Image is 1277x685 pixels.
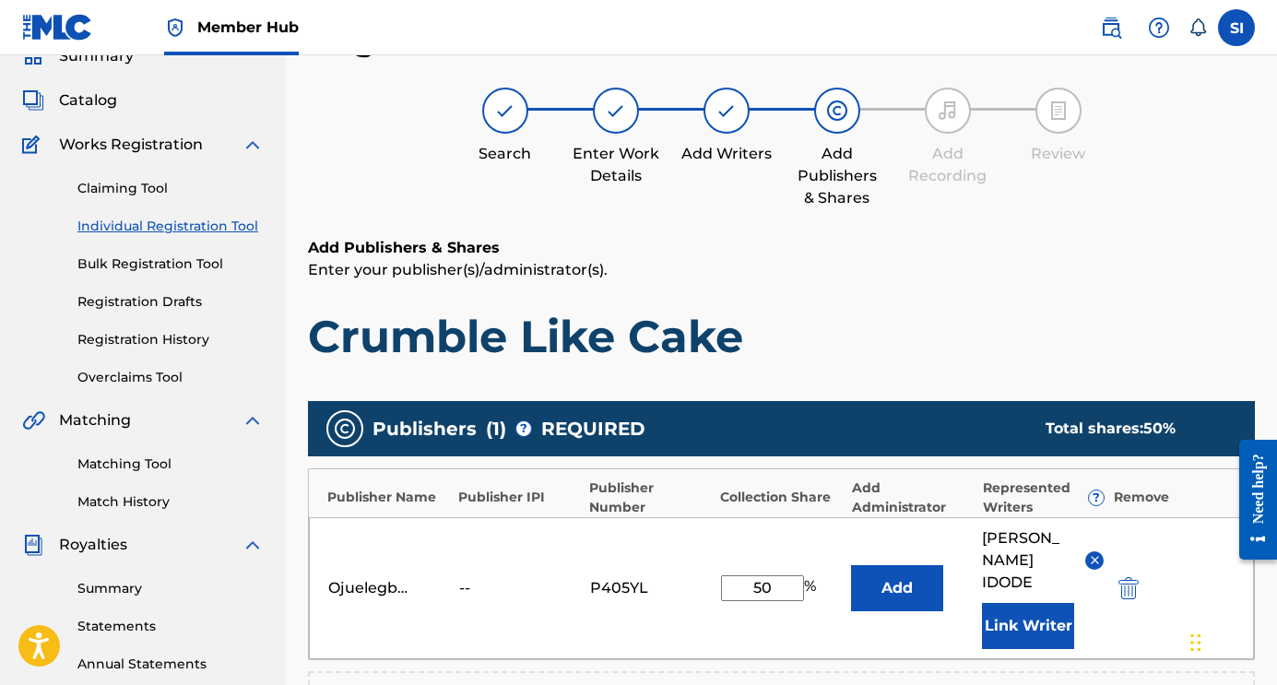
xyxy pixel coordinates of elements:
div: Collection Share [720,488,842,507]
div: Notifications [1188,18,1207,37]
span: Member Hub [197,17,299,38]
img: help [1148,17,1170,39]
div: Review [1012,143,1105,165]
div: Publisher Number [589,478,711,517]
a: Annual Statements [77,655,264,674]
div: Publisher Name [327,488,449,507]
span: ? [1089,490,1104,505]
span: ( 1 ) [486,415,506,443]
a: Bulk Registration Tool [77,254,264,274]
div: Help [1141,9,1177,46]
img: 12a2ab48e56ec057fbd8.svg [1118,577,1139,599]
img: remove-from-list-button [1088,553,1102,567]
div: Represented Writers [983,478,1105,517]
img: search [1100,17,1122,39]
img: Top Rightsholder [164,17,186,39]
img: Royalties [22,534,44,556]
img: step indicator icon for Add Writers [715,100,738,122]
a: CatalogCatalog [22,89,117,112]
span: % [804,575,821,601]
div: Add Writers [680,143,773,165]
span: Royalties [59,534,127,556]
div: User Menu [1218,9,1255,46]
a: Statements [77,617,264,636]
div: Drag [1190,615,1201,670]
span: REQUIRED [541,415,645,443]
div: Add Publishers & Shares [791,143,883,209]
a: Claiming Tool [77,179,264,198]
span: [PERSON_NAME] IDODE [982,527,1071,594]
img: step indicator icon for Add Publishers & Shares [826,100,848,122]
span: Matching [59,409,131,431]
a: Summary [77,579,264,598]
div: Search [459,143,551,165]
img: step indicator icon for Search [494,100,516,122]
h1: Crumble Like Cake [308,309,1255,364]
a: Individual Registration Tool [77,217,264,236]
a: Registration Drafts [77,292,264,312]
img: MLC Logo [22,14,93,41]
button: Add [851,565,943,611]
h6: Add Publishers & Shares [308,237,1255,259]
a: SummarySummary [22,45,134,67]
img: step indicator icon for Add Recording [937,100,959,122]
p: Enter your publisher(s)/administrator(s). [308,259,1255,281]
span: Summary [59,45,134,67]
div: Publisher IPI [458,488,580,507]
button: Link Writer [982,603,1074,649]
div: Remove [1114,488,1236,507]
img: publishers [334,418,356,440]
iframe: Chat Widget [1185,596,1277,685]
img: Summary [22,45,44,67]
img: step indicator icon for Enter Work Details [605,100,627,122]
img: expand [242,409,264,431]
div: Enter Work Details [570,143,662,187]
img: Works Registration [22,134,46,156]
span: Publishers [372,415,477,443]
span: Catalog [59,89,117,112]
img: expand [242,134,264,156]
a: Overclaims Tool [77,368,264,387]
span: ? [516,421,531,436]
iframe: Resource Center [1225,421,1277,579]
span: Works Registration [59,134,203,156]
img: expand [242,534,264,556]
div: Add Recording [902,143,994,187]
a: Registration History [77,330,264,349]
img: Catalog [22,89,44,112]
a: Public Search [1093,9,1129,46]
img: step indicator icon for Review [1047,100,1070,122]
img: Matching [22,409,45,431]
span: 50 % [1143,419,1176,437]
a: Match History [77,492,264,512]
a: Matching Tool [77,455,264,474]
div: Add Administrator [852,478,974,517]
div: Total shares: [1046,418,1218,440]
